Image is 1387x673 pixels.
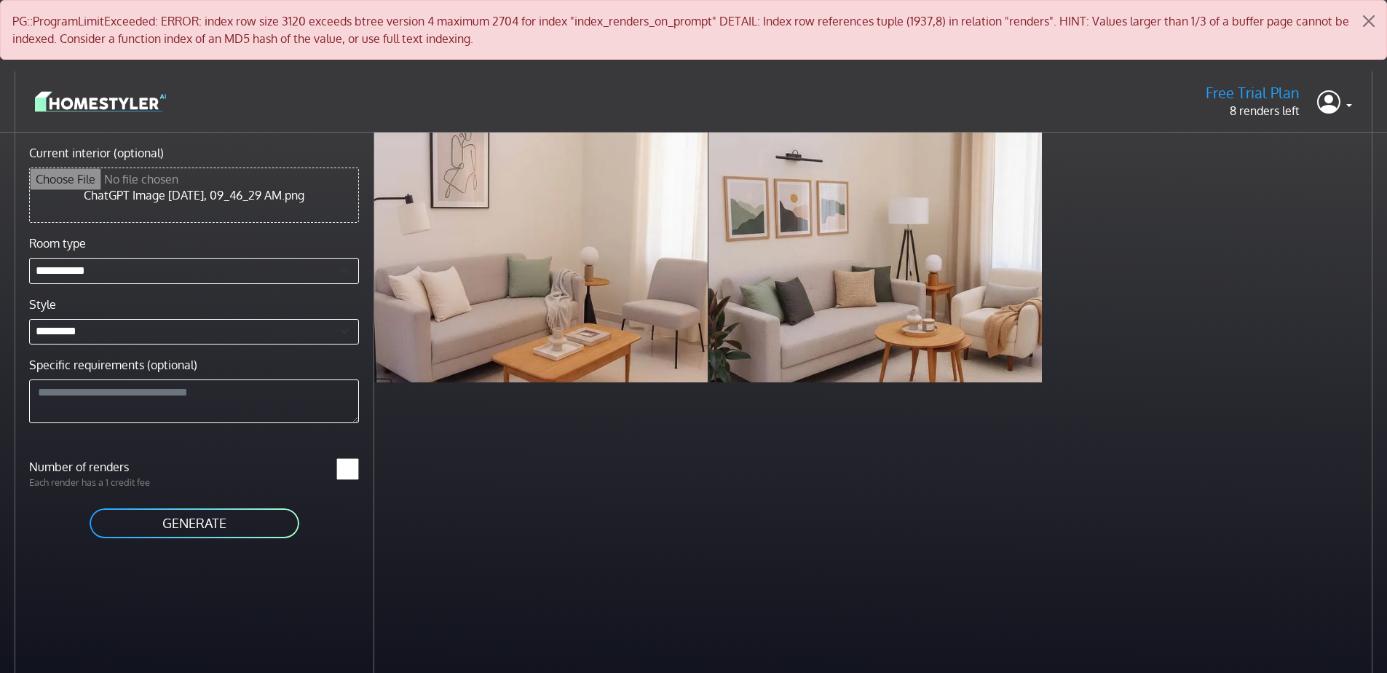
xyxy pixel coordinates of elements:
p: 8 renders left [1206,102,1300,119]
h5: Free Trial Plan [1206,84,1300,102]
label: Specific requirements (optional) [29,356,197,374]
img: logo-3de290ba35641baa71223ecac5eacb59cb85b4c7fdf211dc9aaecaaee71ea2f8.svg [35,89,166,114]
button: GENERATE [88,507,301,540]
button: Close [1351,1,1386,42]
label: Style [29,296,56,313]
label: Current interior (optional) [29,144,164,162]
label: Number of renders [20,458,194,476]
label: Room type [29,235,86,252]
p: Each render has a 1 credit fee [20,476,194,489]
